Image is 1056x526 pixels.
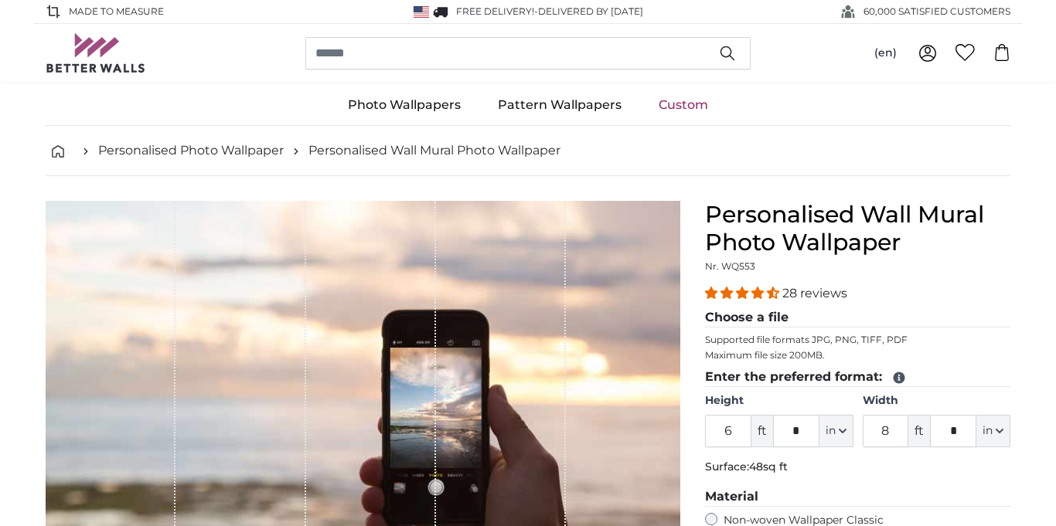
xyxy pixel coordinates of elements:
p: Maximum file size 200MB. [705,349,1010,361]
button: in [819,415,853,447]
p: Supported file formats JPG, PNG, TIFF, PDF [705,334,1010,346]
span: 4.32 stars [705,286,782,300]
p: Surface: [705,460,1010,475]
label: Height [705,393,853,409]
span: - [534,5,643,17]
span: Nr. WQ553 [705,260,755,272]
span: in [983,423,993,439]
span: 60,000 SATISFIED CUSTOMERS [864,5,1010,19]
button: (en) [862,39,909,67]
span: Made to Measure [69,5,164,19]
span: 48sq ft [749,460,788,473]
nav: breadcrumbs [46,126,1010,176]
legend: Choose a file [705,308,1010,327]
legend: Material [705,487,1010,507]
a: Photo Wallpapers [329,85,479,125]
span: 28 reviews [782,286,847,300]
a: Personalised Photo Wallpaper [98,141,284,160]
a: Pattern Wallpapers [479,85,640,125]
label: Width [863,393,1010,409]
button: in [976,415,1010,447]
legend: Enter the preferred format: [705,368,1010,387]
span: ft [908,415,930,447]
a: Custom [640,85,727,125]
span: Delivered by [DATE] [538,5,643,17]
span: ft [751,415,773,447]
h1: Personalised Wall Mural Photo Wallpaper [705,201,1010,256]
img: United States [414,6,429,18]
span: FREE delivery! [456,5,534,17]
img: Betterwalls [46,33,146,73]
a: Personalised Wall Mural Photo Wallpaper [308,141,560,160]
span: in [826,423,836,439]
